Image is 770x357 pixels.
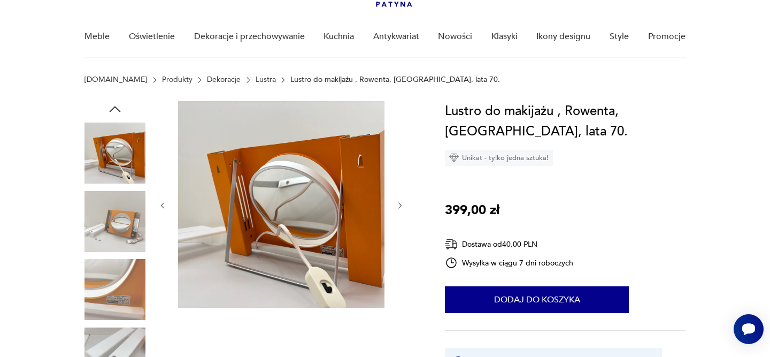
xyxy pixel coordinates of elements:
img: Ikona dostawy [445,238,458,251]
img: Ikona diamentu [449,153,459,163]
a: Dekoracje i przechowywanie [194,16,305,57]
img: Zdjęcie produktu Lustro do makijażu , Rowenta, Niemcy, lata 70. [84,123,145,184]
a: Kuchnia [324,16,354,57]
p: 399,00 zł [445,200,499,221]
a: Produkty [162,75,192,84]
a: Ikony designu [536,16,590,57]
a: Klasyki [491,16,518,57]
a: Oświetlenie [129,16,175,57]
img: Zdjęcie produktu Lustro do makijażu , Rowenta, Niemcy, lata 70. [84,259,145,320]
div: Dostawa od 40,00 PLN [445,238,573,251]
img: Zdjęcie produktu Lustro do makijażu , Rowenta, Niemcy, lata 70. [178,101,384,308]
a: Antykwariat [373,16,419,57]
a: [DOMAIN_NAME] [84,75,147,84]
a: Promocje [648,16,686,57]
div: Unikat - tylko jedna sztuka! [445,150,553,166]
a: Meble [84,16,110,57]
p: Lustro do makijażu , Rowenta, [GEOGRAPHIC_DATA], lata 70. [290,75,500,84]
iframe: Smartsupp widget button [734,314,764,344]
h1: Lustro do makijażu , Rowenta, [GEOGRAPHIC_DATA], lata 70. [445,101,685,142]
a: Nowości [438,16,472,57]
div: Wysyłka w ciągu 7 dni roboczych [445,256,573,269]
a: Style [610,16,629,57]
a: Dekoracje [207,75,241,84]
button: Dodaj do koszyka [445,286,629,313]
img: Zdjęcie produktu Lustro do makijażu , Rowenta, Niemcy, lata 70. [84,191,145,252]
a: Lustra [256,75,276,84]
